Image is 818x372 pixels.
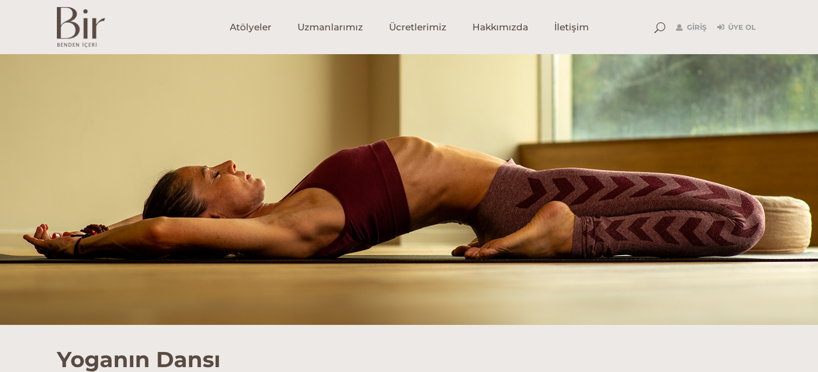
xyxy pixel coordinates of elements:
span: Uzmanlarımız [297,21,363,34]
span: Atölyeler [230,21,271,34]
a: Üye Ol [717,21,756,34]
span: Ücretlerimiz [389,21,446,34]
span: İletişim [554,21,589,34]
a: Giriş [676,21,706,34]
span: Hakkımızda [472,21,528,34]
